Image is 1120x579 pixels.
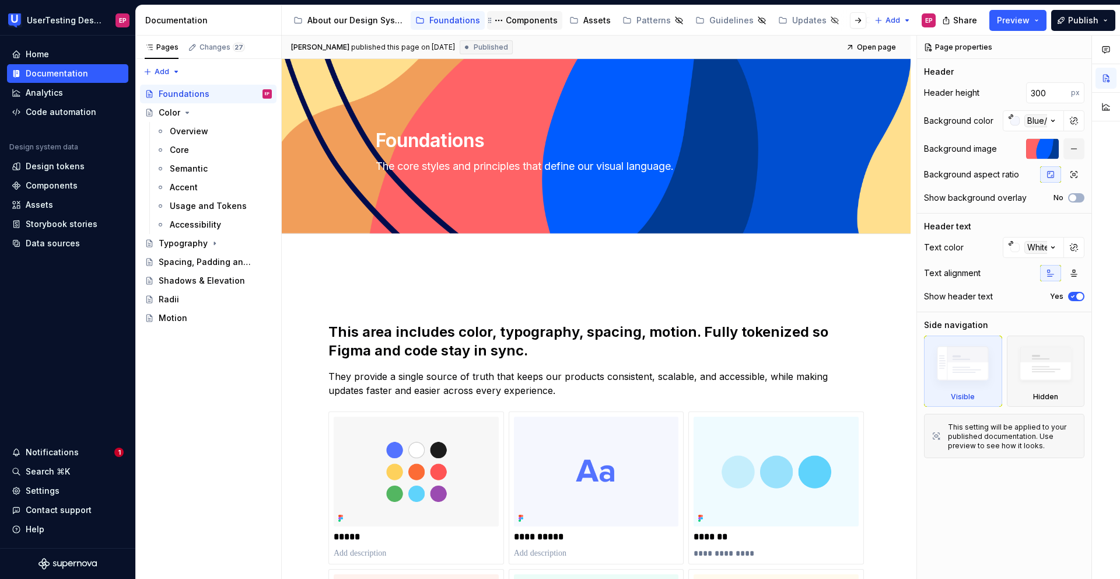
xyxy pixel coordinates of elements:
[924,336,1002,407] div: Visible
[925,16,933,25] div: EP
[7,64,128,83] a: Documentation
[159,256,255,268] div: Spacing, Padding and Sizing
[924,87,979,99] div: Header height
[953,15,977,26] span: Share
[26,447,79,458] div: Notifications
[1007,336,1085,407] div: Hidden
[151,159,276,178] a: Semantic
[199,43,245,52] div: Changes
[140,271,276,290] a: Shadows & Elevation
[487,11,562,30] a: Components
[26,524,44,535] div: Help
[26,68,88,79] div: Documentation
[289,9,869,32] div: Page tree
[140,234,276,253] a: Typography
[26,48,49,60] div: Home
[170,125,208,137] div: Overview
[1003,237,1064,258] button: White
[1068,15,1098,26] span: Publish
[1024,114,1059,127] div: Blue/25
[140,309,276,327] a: Motion
[924,319,988,331] div: Side navigation
[924,242,964,253] div: Text color
[792,15,827,26] div: Updates
[924,66,954,78] div: Header
[151,215,276,234] a: Accessibility
[924,115,993,127] div: Background color
[145,43,178,52] div: Pages
[7,196,128,214] a: Assets
[7,103,128,121] a: Code automation
[1033,392,1058,402] div: Hidden
[159,88,209,100] div: Foundations
[26,238,80,249] div: Data sources
[233,43,245,52] span: 27
[7,83,128,102] a: Analytics
[170,144,189,156] div: Core
[694,417,859,526] img: cb2fe7b1-db51-494b-9118-547c98745d16.png
[7,462,128,481] button: Search ⌘K
[373,127,814,155] textarea: Foundations
[429,15,480,26] div: Foundations
[328,369,864,397] p: They provide a single source of truth that keeps our products consistent, scalable, and accessibl...
[155,67,169,76] span: Add
[636,15,671,26] div: Patterns
[7,520,128,539] button: Help
[26,106,96,118] div: Code automation
[709,15,754,26] div: Guidelines
[7,501,128,519] button: Contact support
[8,13,22,27] img: 41adf70f-fc1c-4662-8e2d-d2ab9c673b1b.png
[411,11,485,30] a: Foundations
[924,267,981,279] div: Text alignment
[7,482,128,500] a: Settings
[773,11,844,30] a: Updates
[924,221,971,232] div: Header text
[27,15,101,26] div: UserTesting Design System
[1024,241,1052,254] div: White
[170,200,247,212] div: Usage and Tokens
[289,11,408,30] a: About our Design System
[9,142,78,152] div: Design system data
[114,448,124,457] span: 1
[145,15,276,26] div: Documentation
[26,504,92,516] div: Contact support
[1003,110,1064,131] button: Blue/25
[140,85,276,103] a: FoundationsEP
[7,45,128,64] a: Home
[170,182,198,193] div: Accent
[691,11,771,30] a: Guidelines
[885,16,900,25] span: Add
[159,294,179,305] div: Radii
[373,157,814,176] textarea: The core styles and principles that define our visual language.
[26,485,60,497] div: Settings
[7,157,128,176] a: Design tokens
[924,291,993,302] div: Show header text
[583,15,611,26] div: Assets
[151,178,276,197] a: Accent
[871,12,915,29] button: Add
[2,8,133,33] button: UserTesting Design SystemEP
[151,141,276,159] a: Core
[1051,10,1115,31] button: Publish
[140,85,276,327] div: Page tree
[7,443,128,462] button: Notifications1
[565,11,615,30] a: Assets
[1053,193,1063,203] label: No
[618,11,688,30] a: Patterns
[26,87,63,99] div: Analytics
[514,417,679,526] img: 8add6a52-37b7-4d10-963e-058533a1a302.png
[26,180,78,191] div: Components
[334,417,499,526] img: 0c4c94b1-a2dc-4619-b35a-7075f90d8fd3.png
[936,10,985,31] button: Share
[26,161,85,172] div: Design tokens
[1071,88,1080,97] p: px
[7,234,128,253] a: Data sources
[307,15,404,26] div: About our Design System
[1026,82,1071,103] input: Auto
[351,43,455,52] div: published this page on [DATE]
[474,43,508,52] span: Published
[38,558,97,570] svg: Supernova Logo
[140,290,276,309] a: Radii
[989,10,1046,31] button: Preview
